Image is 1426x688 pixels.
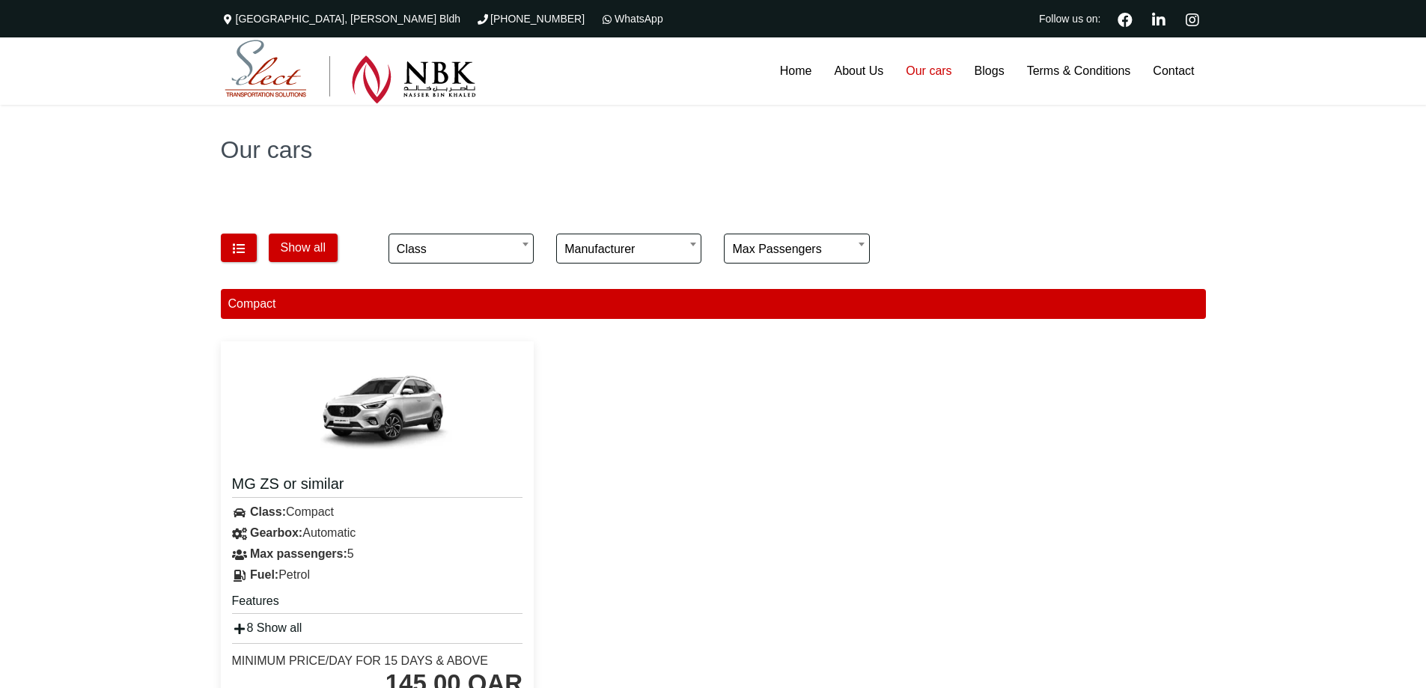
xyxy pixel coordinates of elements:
[287,353,467,465] img: MG ZS or similar
[232,474,523,498] a: MG ZS or similar
[269,234,338,262] button: Show all
[769,37,823,105] a: Home
[221,502,534,523] div: Compact
[221,544,534,564] div: 5
[1180,10,1206,27] a: Instagram
[475,13,585,25] a: [PHONE_NUMBER]
[732,234,861,264] span: Max passengers
[221,138,1206,162] h1: Our cars
[1146,10,1172,27] a: Linkedin
[1016,37,1142,105] a: Terms & Conditions
[556,234,701,264] span: Manufacturer
[250,526,302,539] strong: Gearbox:
[895,37,963,105] a: Our cars
[250,547,347,560] strong: Max passengers:
[397,234,525,264] span: Class
[600,13,663,25] a: WhatsApp
[564,234,693,264] span: Manufacturer
[724,234,869,264] span: Max passengers
[221,289,1206,319] div: Compact
[1142,37,1205,105] a: Contact
[225,40,476,104] img: Select Rent a Car
[250,568,278,581] strong: Fuel:
[963,37,1016,105] a: Blogs
[250,505,286,518] strong: Class:
[1112,10,1139,27] a: Facebook
[221,564,534,585] div: Petrol
[389,234,534,264] span: Class
[221,523,534,544] div: Automatic
[232,654,488,669] div: Minimum Price/Day for 15 days & Above
[232,593,523,614] h5: Features
[823,37,895,105] a: About Us
[232,621,302,634] a: 8 Show all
